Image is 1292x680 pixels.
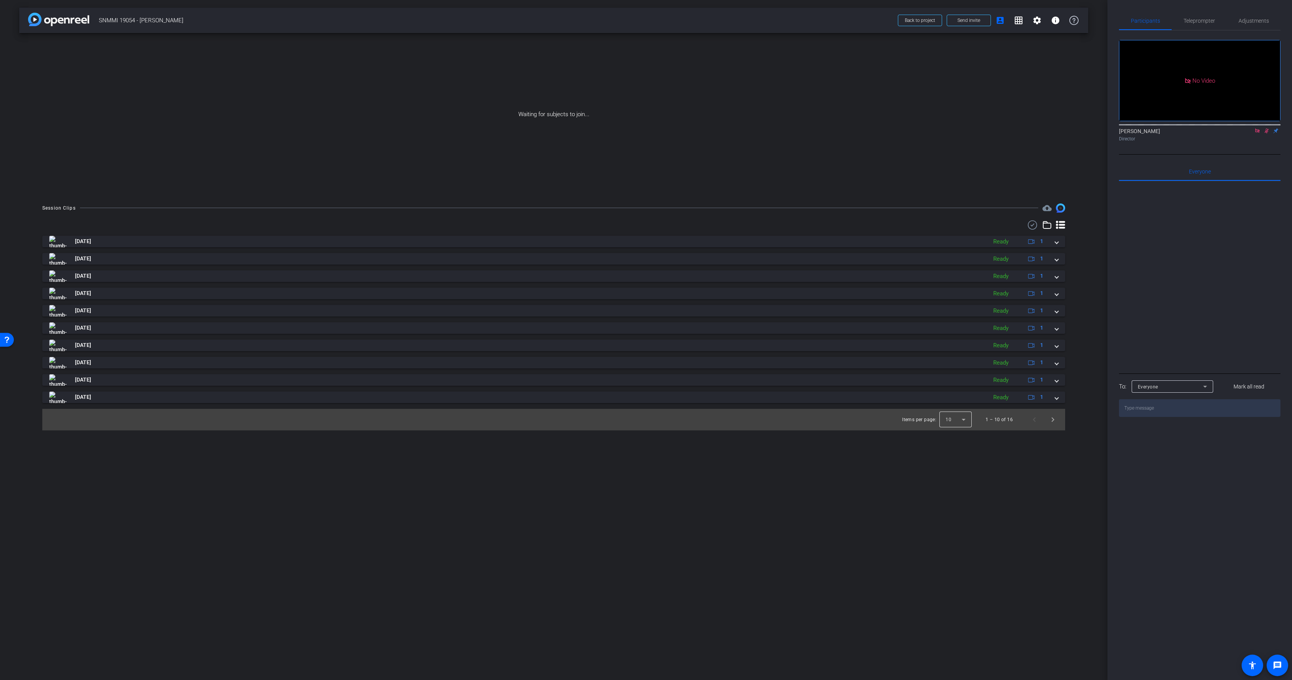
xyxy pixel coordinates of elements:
[989,237,1012,246] div: Ready
[1248,661,1257,670] mat-icon: accessibility
[75,358,91,367] span: [DATE]
[42,322,1065,334] mat-expansion-panel-header: thumb-nail[DATE]Ready1
[42,236,1065,247] mat-expansion-panel-header: thumb-nail[DATE]Ready1
[75,289,91,297] span: [DATE]
[42,288,1065,299] mat-expansion-panel-header: thumb-nail[DATE]Ready1
[28,13,89,26] img: app-logo
[1042,203,1052,213] mat-icon: cloud_upload
[99,13,893,28] span: SNMMI 19054 - [PERSON_NAME]
[989,358,1012,367] div: Ready
[1042,203,1052,213] span: Destinations for your clips
[989,376,1012,385] div: Ready
[42,204,76,212] div: Session Clips
[1056,203,1065,213] img: Session clips
[42,253,1065,265] mat-expansion-panel-header: thumb-nail[DATE]Ready1
[1040,376,1043,384] span: 1
[996,16,1005,25] mat-icon: account_box
[49,340,67,351] img: thumb-nail
[42,305,1065,317] mat-expansion-panel-header: thumb-nail[DATE]Ready1
[1040,289,1043,297] span: 1
[19,33,1088,196] div: Waiting for subjects to join...
[75,376,91,384] span: [DATE]
[75,237,91,245] span: [DATE]
[989,289,1012,298] div: Ready
[905,18,935,23] span: Back to project
[42,340,1065,351] mat-expansion-panel-header: thumb-nail[DATE]Ready1
[1192,77,1215,84] span: No Video
[42,357,1065,368] mat-expansion-panel-header: thumb-nail[DATE]Ready1
[1119,135,1280,142] div: Director
[75,324,91,332] span: [DATE]
[75,272,91,280] span: [DATE]
[1234,383,1264,391] span: Mark all read
[1014,16,1023,25] mat-icon: grid_on
[1119,127,1280,142] div: [PERSON_NAME]
[989,307,1012,315] div: Ready
[75,341,91,349] span: [DATE]
[75,307,91,315] span: [DATE]
[49,253,67,265] img: thumb-nail
[1131,18,1160,23] span: Participants
[1040,307,1043,315] span: 1
[989,341,1012,350] div: Ready
[1040,341,1043,349] span: 1
[1032,16,1042,25] mat-icon: settings
[1025,410,1044,429] button: Previous page
[75,255,91,263] span: [DATE]
[49,288,67,299] img: thumb-nail
[989,324,1012,333] div: Ready
[75,393,91,401] span: [DATE]
[49,392,67,403] img: thumb-nail
[1184,18,1215,23] span: Teleprompter
[1044,410,1062,429] button: Next page
[957,17,980,23] span: Send invite
[49,374,67,386] img: thumb-nail
[1040,237,1043,245] span: 1
[49,305,67,317] img: thumb-nail
[1040,324,1043,332] span: 1
[49,322,67,334] img: thumb-nail
[1273,661,1282,670] mat-icon: message
[42,374,1065,386] mat-expansion-panel-header: thumb-nail[DATE]Ready1
[1119,382,1126,391] div: To:
[1218,380,1281,393] button: Mark all read
[902,416,936,423] div: Items per page:
[989,255,1012,263] div: Ready
[1040,393,1043,401] span: 1
[989,272,1012,281] div: Ready
[1239,18,1269,23] span: Adjustments
[49,270,67,282] img: thumb-nail
[42,270,1065,282] mat-expansion-panel-header: thumb-nail[DATE]Ready1
[898,15,942,26] button: Back to project
[1138,384,1158,390] span: Everyone
[947,15,991,26] button: Send invite
[49,357,67,368] img: thumb-nail
[1189,169,1211,174] span: Everyone
[986,416,1013,423] div: 1 – 10 of 16
[989,393,1012,402] div: Ready
[1040,358,1043,367] span: 1
[1051,16,1060,25] mat-icon: info
[42,392,1065,403] mat-expansion-panel-header: thumb-nail[DATE]Ready1
[1040,255,1043,263] span: 1
[1040,272,1043,280] span: 1
[49,236,67,247] img: thumb-nail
